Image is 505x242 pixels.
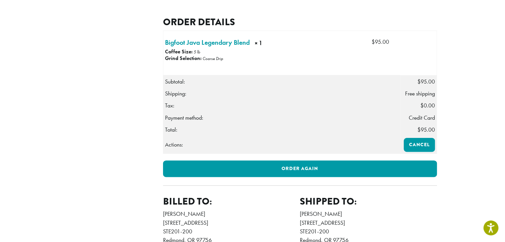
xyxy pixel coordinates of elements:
[163,99,400,111] th: Tax:
[417,126,435,133] span: 95.00
[371,38,389,45] bdi: 95.00
[163,112,400,124] th: Payment method:
[255,39,301,49] strong: × 1
[203,56,223,61] p: Coarse Drip
[194,49,200,55] p: 5 lb
[165,48,193,55] strong: Coffee Size:
[400,112,437,124] td: Credit Card
[420,102,424,109] span: $
[404,138,435,152] a: Cancel order 361785
[163,88,400,99] th: Shipping:
[420,102,435,109] span: 0.00
[163,160,437,177] a: Order again
[417,126,421,133] span: $
[371,38,375,45] span: $
[165,55,202,62] strong: Grind Selection:
[300,196,437,207] h2: Shipped to:
[163,136,400,153] th: Actions:
[417,78,421,85] span: $
[165,37,250,47] a: Bigfoot Java Legendary Blend
[163,124,400,136] th: Total:
[163,75,400,88] th: Subtotal:
[163,16,437,28] h2: Order details
[163,196,300,207] h2: Billed to:
[400,88,437,99] td: Free shipping
[417,78,435,85] span: 95.00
